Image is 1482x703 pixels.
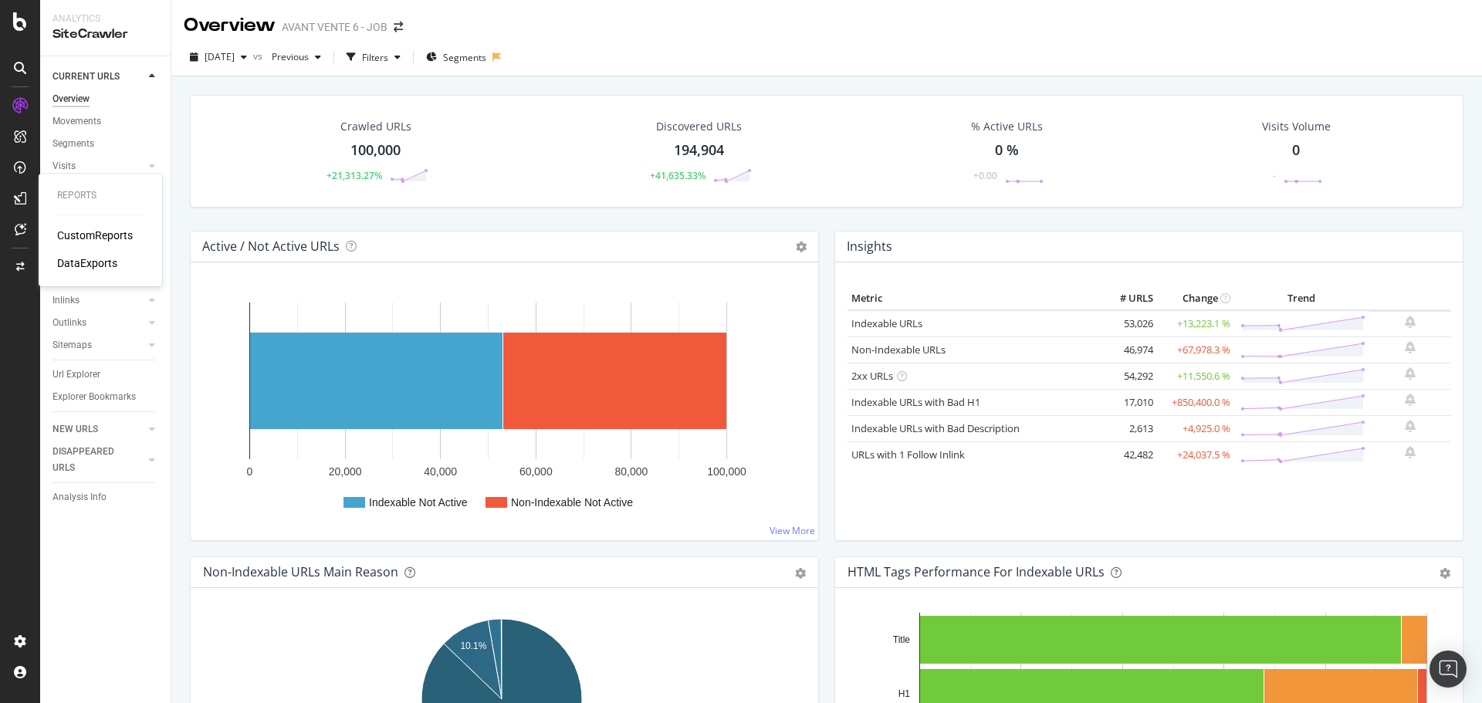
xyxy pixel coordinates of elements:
a: CustomReports [57,228,133,243]
div: bell-plus [1405,420,1416,432]
a: 2xx URLs [851,369,893,383]
div: Analytics [52,12,158,25]
text: 80,000 [614,465,648,478]
div: Non-Indexable URLs Main Reason [203,564,398,580]
td: 42,482 [1095,441,1157,468]
div: bell-plus [1405,394,1416,406]
text: Title [893,634,911,645]
text: H1 [898,688,911,699]
div: SiteCrawler [52,25,158,43]
text: Non-Indexable Not Active [511,496,633,509]
div: 0 [1292,140,1300,161]
span: Segments [443,51,486,64]
a: Movements [52,113,160,130]
div: HTML Tags Performance for Indexable URLs [848,564,1105,580]
div: 100,000 [350,140,401,161]
div: NEW URLS [52,421,98,438]
td: 2,613 [1095,415,1157,441]
td: +4,925.0 % [1157,415,1234,441]
div: Visits Volume [1262,119,1331,134]
a: Indexable URLs [851,316,922,330]
td: 46,974 [1095,336,1157,363]
th: Change [1157,287,1234,310]
svg: A chart. [203,287,800,528]
a: Explorer Bookmarks [52,389,160,405]
a: Inlinks [52,292,144,309]
div: CURRENT URLS [52,69,120,85]
text: 20,000 [329,465,362,478]
a: Sitemaps [52,337,144,353]
a: Indexable URLs with Bad H1 [851,395,980,409]
td: 17,010 [1095,389,1157,415]
a: Non-Indexable URLs [851,343,946,357]
div: Open Intercom Messenger [1430,651,1467,688]
text: 40,000 [424,465,457,478]
a: DataExports [57,255,117,271]
text: 100,000 [707,465,746,478]
div: bell-plus [1405,316,1416,328]
div: Overview [184,12,276,39]
div: +41,635.33% [650,169,705,182]
td: +11,550.6 % [1157,363,1234,389]
div: bell-plus [1405,367,1416,380]
a: Indexable URLs with Bad Description [851,421,1020,435]
a: CURRENT URLS [52,69,144,85]
div: bell-plus [1405,446,1416,458]
a: Outlinks [52,315,144,331]
a: Url Explorer [52,367,160,383]
text: 10.1% [460,640,486,651]
td: +13,223.1 % [1157,310,1234,337]
div: Filters [362,51,388,64]
h4: Insights [847,236,892,257]
div: AVANT VENTE 6 - JOB [282,19,387,35]
div: Explorer Bookmarks [52,389,136,405]
text: 0 [247,465,253,478]
div: gear [795,568,806,579]
a: NEW URLS [52,421,144,438]
div: +21,313.27% [327,169,382,182]
div: Segments [52,136,94,152]
div: gear [1440,568,1450,579]
th: Metric [848,287,1095,310]
div: 0 % [995,140,1019,161]
div: Reports [57,189,144,202]
div: DISAPPEARED URLS [52,444,130,476]
div: Crawled URLs [340,119,411,134]
div: bell-plus [1405,341,1416,353]
div: Analysis Info [52,489,107,505]
div: Overview [52,91,90,107]
button: [DATE] [184,45,253,69]
h4: Active / Not Active URLs [202,236,340,257]
th: # URLS [1095,287,1157,310]
div: Visits [52,158,76,174]
a: Visits [52,158,144,174]
td: 53,026 [1095,310,1157,337]
div: - [1273,169,1276,182]
button: Segments [420,45,492,69]
text: 60,000 [519,465,553,478]
div: Outlinks [52,315,86,331]
span: vs [253,49,266,63]
div: 194,904 [674,140,724,161]
button: Previous [266,45,327,69]
text: Indexable Not Active [369,496,468,509]
div: Movements [52,113,101,130]
td: +24,037.5 % [1157,441,1234,468]
button: Filters [340,45,407,69]
th: Trend [1234,287,1369,310]
a: Overview [52,91,160,107]
span: 2025 Sep. 8th [205,50,235,63]
td: 54,292 [1095,363,1157,389]
a: Analysis Info [52,489,160,505]
td: +67,978.3 % [1157,336,1234,363]
a: URLs with 1 Follow Inlink [851,448,965,461]
div: Sitemaps [52,337,92,353]
a: DISAPPEARED URLS [52,444,144,476]
a: Segments [52,136,160,152]
div: Discovered URLs [656,119,742,134]
i: Options [796,242,807,252]
span: Previous [266,50,309,63]
div: Url Explorer [52,367,100,383]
